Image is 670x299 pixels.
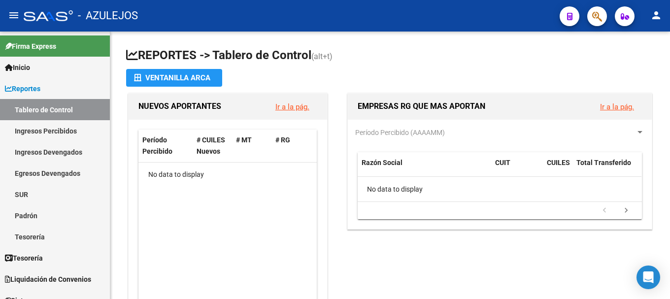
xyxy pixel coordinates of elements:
div: No data to display [138,163,317,187]
a: Ir a la pág. [275,102,309,111]
a: go to previous page [595,205,614,216]
a: Ir a la pág. [600,102,634,111]
datatable-header-cell: Período Percibido [138,130,193,162]
datatable-header-cell: Razón Social [358,152,491,185]
datatable-header-cell: CUIT [491,152,543,185]
mat-icon: menu [8,9,20,21]
span: Firma Express [5,41,56,52]
span: Reportes [5,83,40,94]
span: NUEVOS APORTANTES [138,101,221,111]
datatable-header-cell: # MT [232,130,271,162]
datatable-header-cell: Total Transferido [572,152,641,185]
span: Tesorería [5,253,43,264]
mat-icon: person [650,9,662,21]
span: Liquidación de Convenios [5,274,91,285]
div: Ventanilla ARCA [134,69,214,87]
span: (alt+t) [311,52,333,61]
div: Open Intercom Messenger [636,266,660,289]
span: Período Percibido (AAAAMM) [355,129,445,136]
span: CUILES [547,159,570,166]
div: No data to display [358,177,641,201]
a: go to next page [617,205,636,216]
span: CUIT [495,159,510,166]
span: Total Transferido [576,159,631,166]
span: Razón Social [362,159,402,166]
datatable-header-cell: CUILES [543,152,572,185]
datatable-header-cell: # RG [271,130,311,162]
span: Período Percibido [142,136,172,155]
span: # CUILES Nuevos [197,136,225,155]
span: - AZULEJOS [78,5,138,27]
button: Ventanilla ARCA [126,69,222,87]
h1: REPORTES -> Tablero de Control [126,47,654,65]
datatable-header-cell: # CUILES Nuevos [193,130,232,162]
button: Ir a la pág. [592,98,642,116]
span: EMPRESAS RG QUE MAS APORTAN [358,101,485,111]
button: Ir a la pág. [268,98,317,116]
span: # MT [236,136,252,144]
span: # RG [275,136,290,144]
span: Inicio [5,62,30,73]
